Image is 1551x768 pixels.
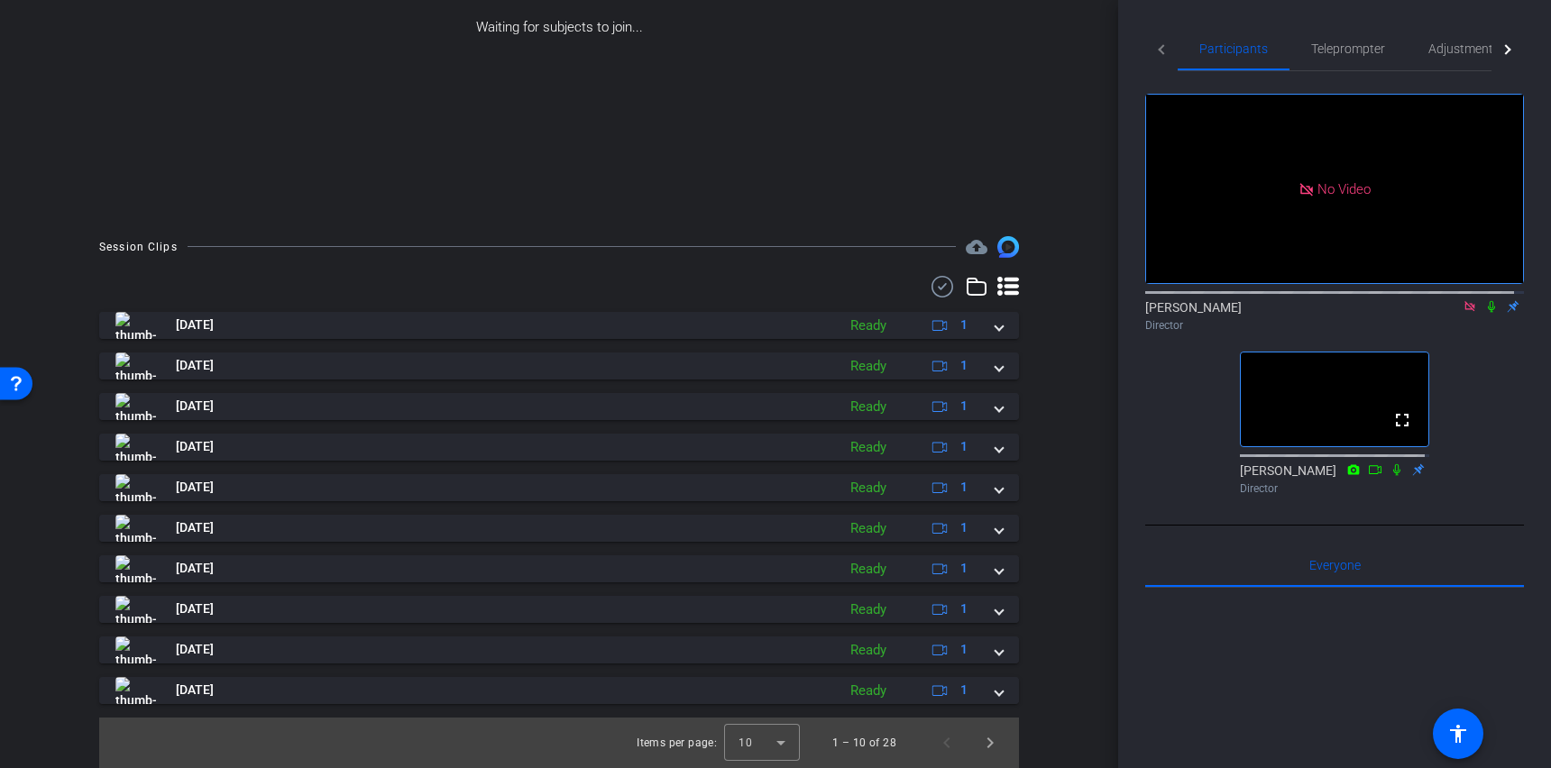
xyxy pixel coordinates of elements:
[1317,180,1371,197] span: No Video
[841,681,895,701] div: Ready
[99,515,1019,542] mat-expansion-panel-header: thumb-nail[DATE]Ready1
[960,559,968,578] span: 1
[841,599,895,620] div: Ready
[1145,298,1524,334] div: [PERSON_NAME]
[960,437,968,456] span: 1
[960,397,968,416] span: 1
[841,437,895,458] div: Ready
[176,356,214,375] span: [DATE]
[966,236,987,258] span: Destinations for your clips
[115,434,156,461] img: thumb-nail
[960,356,968,375] span: 1
[99,636,1019,663] mat-expansion-panel-header: thumb-nail[DATE]Ready1
[841,356,895,377] div: Ready
[99,474,1019,501] mat-expansion-panel-header: thumb-nail[DATE]Ready1
[1145,317,1524,334] div: Director
[841,518,895,539] div: Ready
[960,681,968,699] span: 1
[925,721,968,764] button: Previous page
[115,555,156,582] img: thumb-nail
[176,478,214,497] span: [DATE]
[115,515,156,542] img: thumb-nail
[115,677,156,704] img: thumb-nail
[960,518,968,537] span: 1
[99,596,1019,623] mat-expansion-panel-header: thumb-nail[DATE]Ready1
[960,315,968,334] span: 1
[841,478,895,498] div: Ready
[968,721,1012,764] button: Next page
[176,397,214,416] span: [DATE]
[99,393,1019,420] mat-expansion-panel-header: thumb-nail[DATE]Ready1
[960,478,968,497] span: 1
[99,352,1019,379] mat-expansion-panel-header: thumb-nail[DATE]Ready1
[115,393,156,420] img: thumb-nail
[1428,42,1500,55] span: Adjustments
[99,555,1019,582] mat-expansion-panel-header: thumb-nail[DATE]Ready1
[841,559,895,580] div: Ready
[997,236,1019,258] img: Session clips
[115,312,156,339] img: thumb-nail
[176,315,214,334] span: [DATE]
[115,474,156,501] img: thumb-nail
[1309,559,1361,571] span: Everyone
[960,640,968,659] span: 1
[1391,409,1413,431] mat-icon: fullscreen
[176,559,214,578] span: [DATE]
[99,312,1019,339] mat-expansion-panel-header: thumb-nail[DATE]Ready1
[1240,480,1429,497] div: Director
[841,640,895,661] div: Ready
[1240,462,1429,497] div: [PERSON_NAME]
[99,677,1019,704] mat-expansion-panel-header: thumb-nail[DATE]Ready1
[99,434,1019,461] mat-expansion-panel-header: thumb-nail[DATE]Ready1
[176,681,214,699] span: [DATE]
[176,518,214,537] span: [DATE]
[176,599,214,618] span: [DATE]
[966,236,987,258] mat-icon: cloud_upload
[1199,42,1268,55] span: Participants
[115,636,156,663] img: thumb-nail
[1311,42,1385,55] span: Teleprompter
[1447,723,1469,745] mat-icon: accessibility
[115,352,156,379] img: thumb-nail
[99,238,178,256] div: Session Clips
[832,734,896,752] div: 1 – 10 of 28
[176,640,214,659] span: [DATE]
[637,734,717,752] div: Items per page:
[115,596,156,623] img: thumb-nail
[841,315,895,336] div: Ready
[841,397,895,417] div: Ready
[176,437,214,456] span: [DATE]
[960,599,968,618] span: 1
